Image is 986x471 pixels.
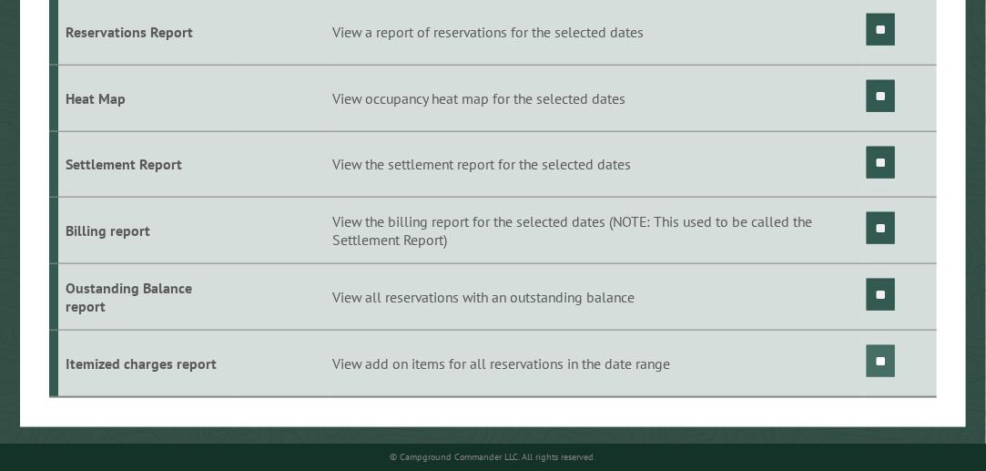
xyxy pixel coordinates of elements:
[58,331,239,397] td: Itemized charges report
[330,65,863,131] td: View occupancy heat map for the selected dates
[330,331,863,397] td: View add on items for all reservations in the date range
[390,451,595,463] small: © Campground Commander LLC. All rights reserved.
[330,264,863,331] td: View all reservations with an outstanding balance
[330,131,863,198] td: View the settlement report for the selected dates
[330,198,863,264] td: View the billing report for the selected dates (NOTE: This used to be called the Settlement Report)
[58,65,239,131] td: Heat Map
[58,264,239,331] td: Oustanding Balance report
[58,131,239,198] td: Settlement Report
[58,198,239,264] td: Billing report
